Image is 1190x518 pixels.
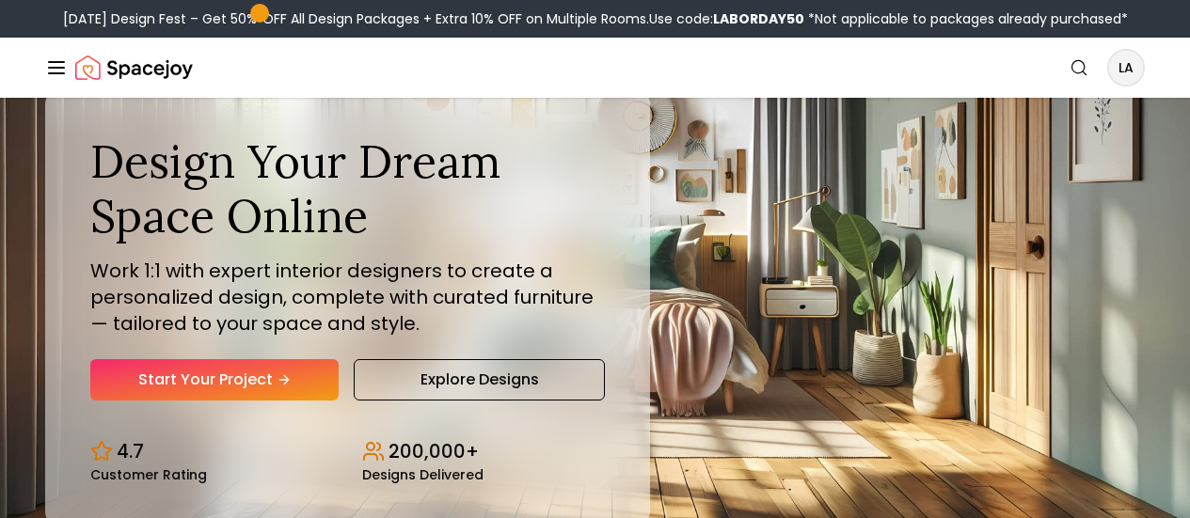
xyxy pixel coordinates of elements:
[1107,49,1145,86] button: LA
[90,258,605,337] p: Work 1:1 with expert interior designers to create a personalized design, complete with curated fu...
[90,134,605,243] h1: Design Your Dream Space Online
[45,38,1145,98] nav: Global
[649,9,804,28] span: Use code:
[75,49,193,86] a: Spacejoy
[90,468,207,481] small: Customer Rating
[362,468,484,481] small: Designs Delivered
[75,49,193,86] img: Spacejoy Logo
[389,438,479,464] p: 200,000+
[90,423,605,481] div: Design stats
[117,438,144,464] p: 4.7
[713,9,804,28] b: LABORDAY50
[90,359,339,400] a: Start Your Project
[63,9,1128,28] div: [DATE] Design Fest – Get 50% OFF All Design Packages + Extra 10% OFF on Multiple Rooms.
[1109,51,1143,85] span: LA
[804,9,1128,28] span: *Not applicable to packages already purchased*
[354,359,604,400] a: Explore Designs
